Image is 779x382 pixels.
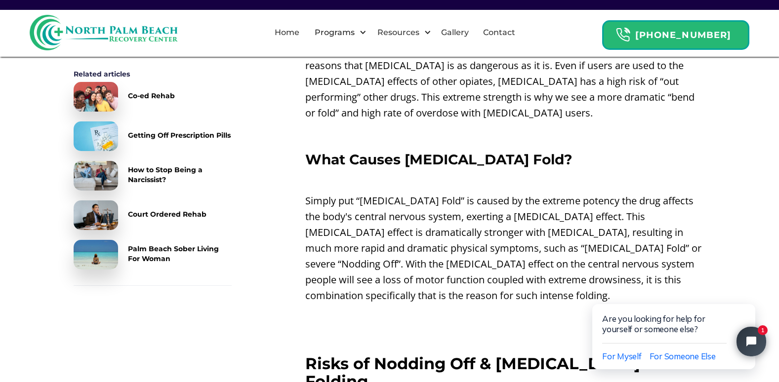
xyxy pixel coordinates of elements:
p: ‍ [305,308,706,324]
div: Co-ed Rehab [128,91,175,101]
div: Palm Beach Sober Living For Woman [128,244,232,264]
div: Court Ordered Rehab [128,209,206,219]
p: Simply put “[MEDICAL_DATA] Fold” is caused by the extreme potency the drug affects the body's cen... [305,193,706,304]
a: Co-ed Rehab [74,82,232,112]
img: Header Calendar Icons [615,27,630,42]
p: ‍ [305,329,706,345]
strong: What Causes [MEDICAL_DATA] Fold? [305,151,572,168]
iframe: Tidio Chat [572,272,779,382]
div: How to Stop Being a Narcissist? [128,165,232,185]
strong: [PHONE_NUMBER] [635,30,731,40]
div: Getting Off Prescription Pills [128,130,231,140]
a: Court Ordered Rehab [74,200,232,230]
div: Programs [312,27,357,38]
a: How to Stop Being a Narcissist? [74,161,232,191]
div: Programs [306,17,369,48]
p: ‍ [305,126,706,142]
a: Home [269,17,305,48]
div: Resources [375,27,422,38]
div: Resources [369,17,434,48]
a: Getting Off Prescription Pills [74,121,232,151]
a: Gallery [435,17,475,48]
p: ‍ [305,172,706,188]
div: Related articles [74,69,232,79]
a: Palm Beach Sober Living For Woman [74,240,232,269]
a: Header Calendar Icons[PHONE_NUMBER] [602,15,749,50]
a: Contact [477,17,521,48]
